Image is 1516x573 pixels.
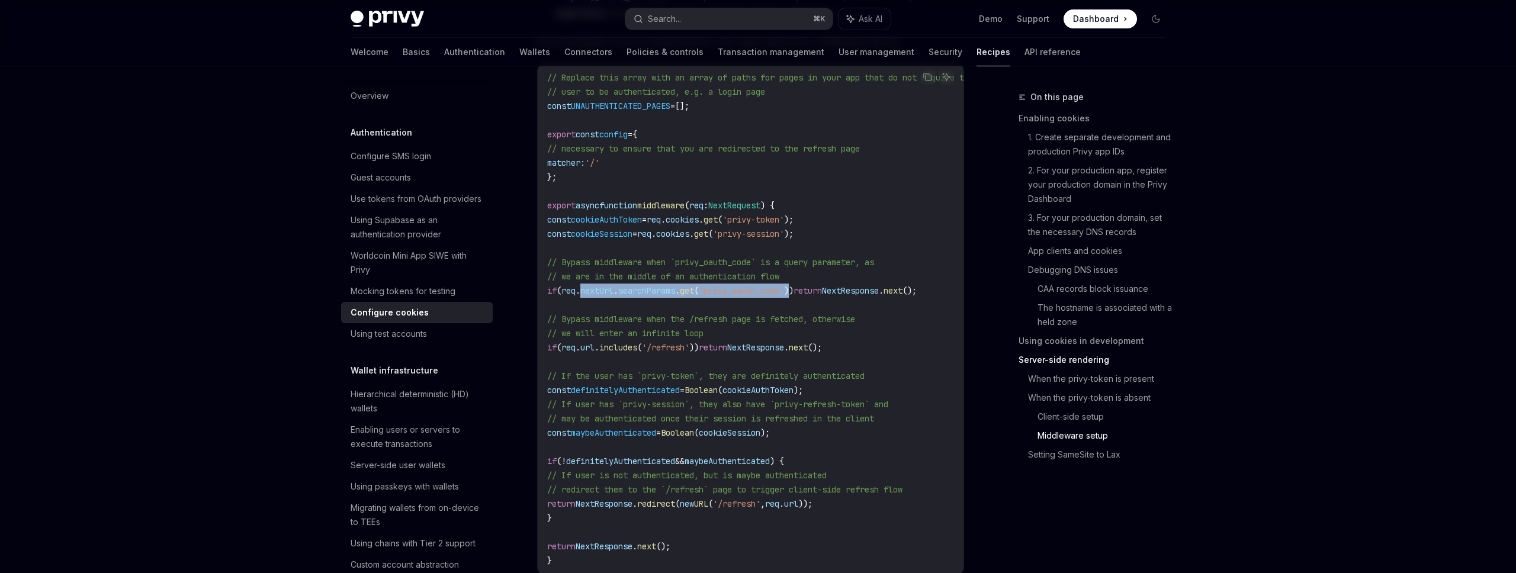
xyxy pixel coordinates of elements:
[784,498,798,509] span: url
[784,285,794,296] span: ))
[547,86,765,97] span: // user to be authenticated, e.g. a login page
[547,157,585,168] span: matcher:
[794,385,803,395] span: );
[561,285,576,296] span: req
[547,470,827,481] span: // If user is not authenticated, but is maybe authenticated
[599,129,628,140] span: config
[808,342,822,353] span: ();
[571,101,670,111] span: UNAUTHENTICATED_PAGES
[564,38,612,66] a: Connectors
[628,129,632,140] span: =
[1073,13,1119,25] span: Dashboard
[351,327,427,341] div: Using test accounts
[708,200,760,211] span: NextRequest
[661,427,694,438] span: Boolean
[1146,9,1165,28] button: Toggle dark mode
[722,214,784,225] span: 'privy-token'
[713,228,784,239] span: 'privy-session'
[632,129,637,140] span: {
[341,323,493,345] a: Using test accounts
[571,228,632,239] span: cookieSession
[689,200,704,211] span: req
[1038,407,1175,426] a: Client-side setup
[341,497,493,533] a: Migrating wallets from on-device to TEEs
[822,285,879,296] span: NextResponse
[647,214,661,225] span: req
[341,384,493,419] a: Hierarchical deterministic (HD) wallets
[618,285,675,296] span: searchParams
[576,541,632,552] span: NextResponse
[351,501,486,529] div: Migrating wallets from on-device to TEEs
[547,484,902,495] span: // redirect them to the `/refresh` page to trigger client-side refresh flow
[571,427,656,438] span: maybeAuthenticated
[694,285,699,296] span: (
[920,69,935,85] button: Copy the contents from the code block
[547,498,576,509] span: return
[689,342,699,353] span: ))
[351,89,388,103] div: Overview
[1028,161,1175,208] a: 2. For your production app, register your production domain in the Privy Dashboard
[547,427,571,438] span: const
[929,38,962,66] a: Security
[1038,298,1175,331] a: The hostname is associated with a held zone
[979,13,1003,25] a: Demo
[585,157,599,168] span: '/'
[595,342,599,353] span: .
[341,245,493,281] a: Worldcoin Mini App SIWE with Privy
[547,101,571,111] span: const
[699,427,760,438] span: cookieSession
[637,200,685,211] span: middleware
[351,149,431,163] div: Configure SMS login
[547,214,571,225] span: const
[403,38,430,66] a: Basics
[547,271,779,282] span: // we are in the middle of an authentication flow
[351,284,455,298] div: Mocking tokens for testing
[632,498,637,509] span: .
[351,170,411,185] div: Guest accounts
[351,213,486,242] div: Using Supabase as an authentication provider
[648,12,681,26] div: Search...
[547,129,576,140] span: export
[341,533,493,554] a: Using chains with Tier 2 support
[1024,38,1081,66] a: API reference
[656,427,661,438] span: =
[813,14,826,24] span: ⌘ K
[689,228,694,239] span: .
[547,399,888,410] span: // If user has `privy-session`, they also have `privy-refresh-token` and
[760,427,770,438] span: );
[661,214,666,225] span: .
[351,458,445,472] div: Server-side user wallets
[637,228,651,239] span: req
[675,456,685,466] span: &&
[341,302,493,323] a: Configure cookies
[341,85,493,107] a: Overview
[694,228,708,239] span: get
[939,69,954,85] button: Ask AI
[694,498,708,509] span: URL
[680,385,685,395] span: =
[760,498,765,509] span: ,
[625,8,833,30] button: Search...⌘K
[1038,426,1175,445] a: Middleware setup
[798,498,812,509] span: ));
[656,541,670,552] span: ();
[547,342,557,353] span: if
[637,342,642,353] span: (
[784,342,789,353] span: .
[794,285,822,296] span: return
[680,285,694,296] span: get
[642,342,689,353] span: '/refresh'
[839,8,891,30] button: Ask AI
[1038,279,1175,298] a: CAA records block issuance
[547,541,576,552] span: return
[547,228,571,239] span: const
[1017,13,1049,25] a: Support
[599,342,637,353] span: includes
[784,228,794,239] span: );
[547,413,874,424] span: // may be authenticated once their session is refreshed in the client
[576,129,599,140] span: const
[547,72,974,83] span: // Replace this array with an array of paths for pages in your app that do not require the
[722,385,794,395] span: cookieAuthToken
[704,214,718,225] span: get
[614,285,618,296] span: .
